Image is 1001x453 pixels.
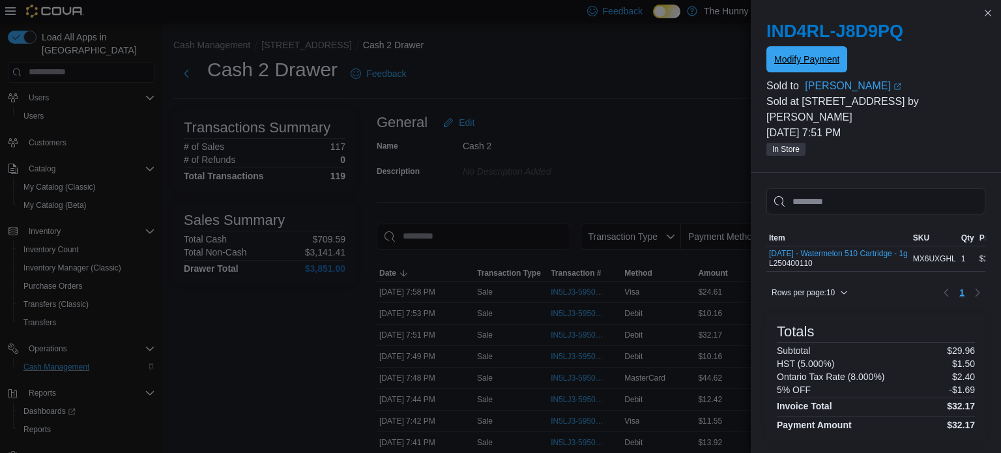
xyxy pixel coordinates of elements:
[769,233,785,243] span: Item
[947,420,975,430] h4: $32.17
[913,254,956,264] span: MX6UXGHL
[979,233,998,243] span: Price
[938,285,954,300] button: Previous page
[777,345,810,356] h6: Subtotal
[777,401,832,411] h4: Invoice Total
[777,385,811,395] h6: 5% OFF
[774,53,839,66] span: Modify Payment
[777,324,814,340] h3: Totals
[980,5,996,21] button: Close this dialog
[959,286,965,299] span: 1
[769,249,908,269] div: L250400110
[970,285,985,300] button: Next page
[947,345,975,356] p: $29.96
[959,251,977,267] div: 1
[766,230,910,246] button: Item
[777,358,834,369] h6: HST (5.000%)
[961,233,974,243] span: Qty
[893,83,901,91] svg: External link
[766,285,853,300] button: Rows per page:10
[766,94,985,125] p: Sold at [STREET_ADDRESS] by [PERSON_NAME]
[777,372,885,382] h6: Ontario Tax Rate (8.000%)
[954,282,970,303] ul: Pagination for table: MemoryTable from EuiInMemoryTable
[952,358,975,369] p: $1.50
[769,249,908,258] button: [DATE] - Watermelon 510 Cartridge - 1g
[805,78,985,94] a: [PERSON_NAME]External link
[777,420,852,430] h4: Payment Amount
[959,230,977,246] button: Qty
[949,385,975,395] p: -$1.69
[766,125,985,141] p: [DATE] 7:51 PM
[766,78,802,94] div: Sold to
[952,372,975,382] p: $2.40
[766,21,985,42] h2: IND4RL-J8D9PQ
[938,282,985,303] nav: Pagination for table: MemoryTable from EuiInMemoryTable
[766,46,847,72] button: Modify Payment
[954,282,970,303] button: Page 1 of 1
[910,230,959,246] button: SKU
[766,188,985,214] input: This is a search bar. As you type, the results lower in the page will automatically filter.
[772,287,835,298] span: Rows per page : 10
[913,233,929,243] span: SKU
[766,143,805,156] span: In Store
[772,143,800,155] span: In Store
[947,401,975,411] h4: $32.17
